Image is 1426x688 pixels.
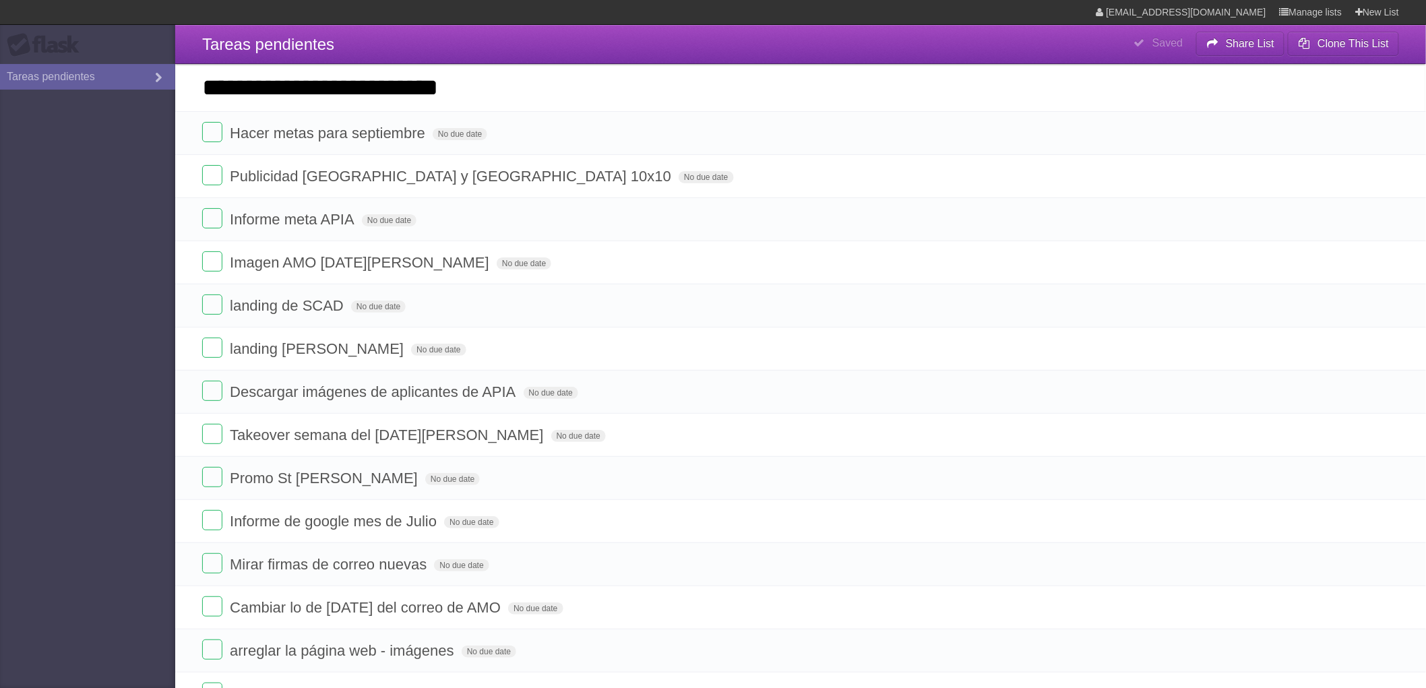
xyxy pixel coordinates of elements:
[425,473,480,485] span: No due date
[202,35,334,53] span: Tareas pendientes
[351,301,406,313] span: No due date
[1226,38,1274,49] b: Share List
[508,602,563,615] span: No due date
[362,214,416,226] span: No due date
[444,516,499,528] span: No due date
[230,427,547,443] span: Takeover semana del [DATE][PERSON_NAME]
[202,639,222,660] label: Done
[462,646,516,658] span: No due date
[230,297,347,314] span: landing de SCAD
[202,381,222,401] label: Done
[1317,38,1389,49] b: Clone This List
[230,340,407,357] span: landing [PERSON_NAME]
[230,513,440,530] span: Informe de google mes de Julio
[202,338,222,358] label: Done
[202,251,222,272] label: Done
[230,125,429,142] span: Hacer metas para septiembre
[411,344,466,356] span: No due date
[202,467,222,487] label: Done
[230,642,458,659] span: arreglar la página web - imágenes
[202,122,222,142] label: Done
[230,470,421,487] span: Promo St [PERSON_NAME]
[1196,32,1285,56] button: Share List
[230,383,519,400] span: Descargar imágenes de aplicantes de APIA
[433,128,487,140] span: No due date
[230,254,493,271] span: Imagen AMO [DATE][PERSON_NAME]
[1288,32,1399,56] button: Clone This List
[202,294,222,315] label: Done
[202,165,222,185] label: Done
[7,33,88,57] div: Flask
[202,424,222,444] label: Done
[202,553,222,573] label: Done
[524,387,578,399] span: No due date
[1152,37,1183,49] b: Saved
[497,257,551,270] span: No due date
[202,208,222,228] label: Done
[679,171,733,183] span: No due date
[230,556,430,573] span: Mirar firmas de correo nuevas
[230,168,675,185] span: Publicidad [GEOGRAPHIC_DATA] y [GEOGRAPHIC_DATA] 10x10
[202,510,222,530] label: Done
[434,559,489,571] span: No due date
[230,211,358,228] span: Informe meta APIA
[551,430,606,442] span: No due date
[230,599,504,616] span: Cambiar lo de [DATE] del correo de AMO
[202,596,222,617] label: Done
